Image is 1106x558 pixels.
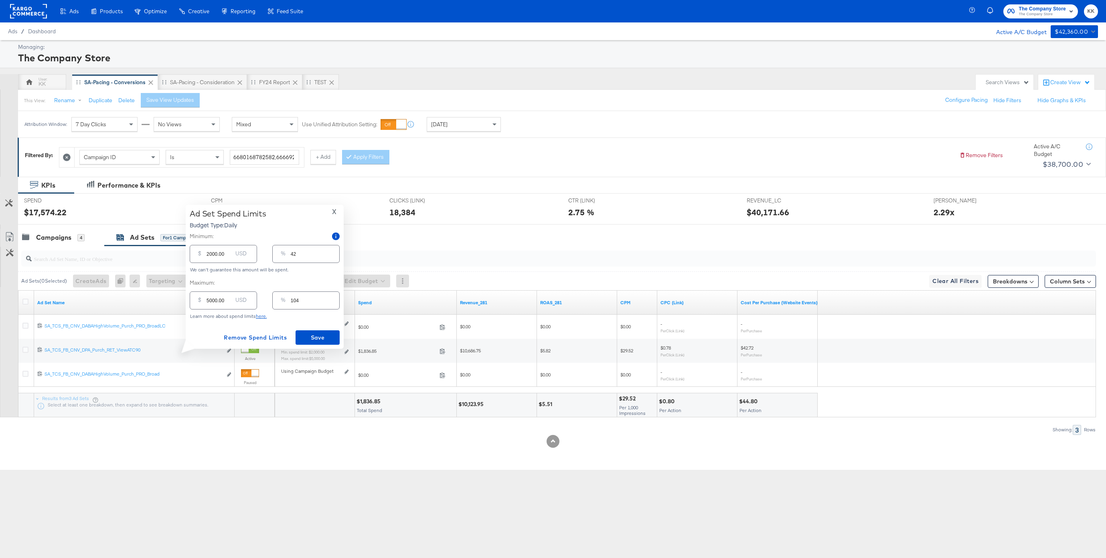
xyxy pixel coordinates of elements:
div: Active A/C Budget [1034,143,1078,158]
span: CPM [211,197,271,204]
div: $42,360.00 [1055,27,1088,37]
div: SA_TCS_FB_CNV_DPA_Purch_RET_ViewATC90 [45,347,222,353]
div: % [278,248,289,263]
button: KK [1084,4,1098,18]
span: $10,686.75 [460,348,481,354]
button: $38,700.00 [1039,158,1092,171]
span: $0.00 [620,372,631,378]
button: Delete [118,97,135,104]
p: Budget Type: Daily [190,221,266,229]
div: $44.80 [739,398,760,405]
button: Duplicate [89,97,112,104]
button: Remove Filters [959,152,1003,159]
div: 2.29x [934,206,954,218]
span: Per 1,000 Impressions [619,404,646,416]
span: REVENUE_LC [747,197,807,204]
div: $ [195,248,205,263]
sub: Per Purchase [741,352,762,357]
sub: Per Click (Link) [660,376,685,381]
span: Per Action [739,407,762,413]
button: Breakdowns [988,275,1039,288]
div: We can't guarantee this amount will be spent. [190,267,340,273]
span: Products [100,8,123,14]
span: Reporting [231,8,255,14]
div: $0.80 [659,398,677,405]
div: Create View [1050,79,1090,87]
span: $0.00 [540,372,551,378]
span: $0.78 [660,345,671,351]
div: Drag to reorder tab [162,80,166,84]
span: Optimize [144,8,167,14]
a: Revenue_281 [460,299,534,306]
div: $17,574.22 [24,206,67,218]
button: Hide Filters [993,97,1021,104]
div: Ad Sets ( 0 Selected) [21,277,67,285]
div: $1,836.85 [357,398,383,405]
span: The Company Store [1019,5,1066,13]
div: Drag to reorder tab [306,80,311,84]
div: 2.75 % [568,206,594,218]
a: SA_TCS_FB_CNV_DABAHighVolume_Purch_PRO_BroadLC [45,323,222,331]
button: Remove Spend Limits [221,330,290,345]
div: Campaigns [36,233,71,242]
sub: Per Click (Link) [660,352,685,357]
a: here. [256,313,267,319]
button: Clear All Filters [929,275,982,288]
span: Is [170,154,174,161]
span: [DATE] [431,121,448,128]
div: FY24 Report [259,79,290,86]
div: USD [232,248,250,263]
button: Hide Graphs & KPIs [1037,97,1086,104]
div: This View: [24,97,45,104]
a: Dashboard [28,28,56,34]
span: CLICKS (LINK) [389,197,450,204]
div: Attribution Window: [24,121,67,127]
span: $0.00 [358,324,436,330]
div: 4 [77,234,85,241]
span: Creative [188,8,209,14]
span: SPEND [24,197,84,204]
span: Total Spend [357,407,382,413]
div: Performance & KPIs [97,181,160,190]
div: Search Views [986,79,1029,86]
label: Maximum: [190,279,340,287]
span: Save [299,333,336,343]
span: $1,836.85 [358,348,436,354]
span: $42.72 [741,345,754,351]
div: Active A/C Budget [988,25,1047,37]
div: Rows [1084,427,1096,433]
button: Rename [49,93,90,108]
div: Filtered By: [25,152,53,159]
button: Configure Pacing [940,93,993,107]
div: $38,700.00 [1043,158,1083,170]
div: % [278,295,289,309]
div: SA_TCS_FB_CNV_DABAHighVolume_Purch_PRO_BroadLC [45,323,222,329]
div: Learn more about spend limits [190,313,340,319]
sub: Min. spend limit: $2,000.00 [281,350,324,354]
span: [PERSON_NAME] [934,197,994,204]
a: The average cost for each purchase tracked by your Custom Audience pixel on your website after pe... [741,299,818,306]
div: The Company Store [18,51,1096,65]
label: Use Unified Attribution Setting: [302,121,377,128]
div: $ [195,295,205,309]
span: Ads [69,8,79,14]
input: Enter a search term [230,150,299,165]
span: - [660,369,662,375]
div: TEST [314,79,326,86]
span: KK [1087,7,1095,16]
div: $10,123.95 [458,400,486,408]
div: $40,171.66 [747,206,789,218]
div: SA-Pacing - Consideration [170,79,235,86]
span: / [17,28,28,34]
span: $0.00 [620,323,631,330]
div: Showing: [1052,427,1073,433]
a: SA_TCS_FB_CNV_DPA_Purch_RET_ViewATC90 [45,347,222,355]
span: $0.00 [358,372,436,378]
div: KK [38,80,46,88]
div: Ad Sets [130,233,154,242]
span: $29.52 [620,348,633,354]
a: ROAS_281 [540,299,614,306]
a: The average cost you've paid to have 1,000 impressions of your ad. [620,299,654,306]
a: The average cost for each link click you've received from your ad. [660,299,734,306]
